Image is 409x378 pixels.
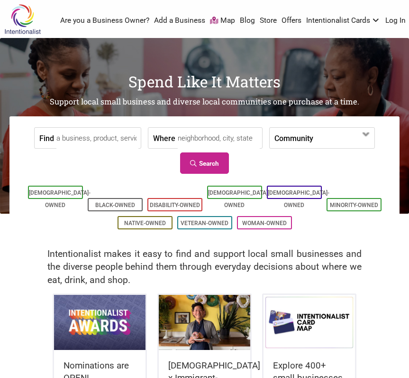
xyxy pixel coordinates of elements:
[240,16,255,26] a: Blog
[330,202,378,208] a: Minority-Owned
[385,16,406,26] a: Log In
[178,128,260,149] input: neighborhood, city, state
[208,189,270,208] a: [DEMOGRAPHIC_DATA]-Owned
[268,189,329,208] a: [DEMOGRAPHIC_DATA]-Owned
[154,16,205,26] a: Add a Business
[159,295,250,350] img: King Donuts - Hong Chhuor
[153,128,175,148] label: Where
[210,16,235,26] a: Map
[260,16,277,26] a: Store
[242,220,287,227] a: Woman-Owned
[29,189,91,208] a: [DEMOGRAPHIC_DATA]-Owned
[282,16,301,26] a: Offers
[54,295,145,350] img: Intentionalist Awards
[181,220,228,227] a: Veteran-Owned
[39,128,54,148] label: Find
[264,295,355,350] img: Intentionalist Card Map
[60,16,149,26] a: Are you a Business Owner?
[56,128,138,149] input: a business, product, service
[95,202,135,208] a: Black-Owned
[47,247,362,286] h2: Intentionalist makes it easy to find and support local small businesses and the diverse people be...
[124,220,166,227] a: Native-Owned
[150,202,200,208] a: Disability-Owned
[274,128,313,148] label: Community
[180,152,229,174] a: Search
[306,16,381,26] a: Intentionalist Cards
